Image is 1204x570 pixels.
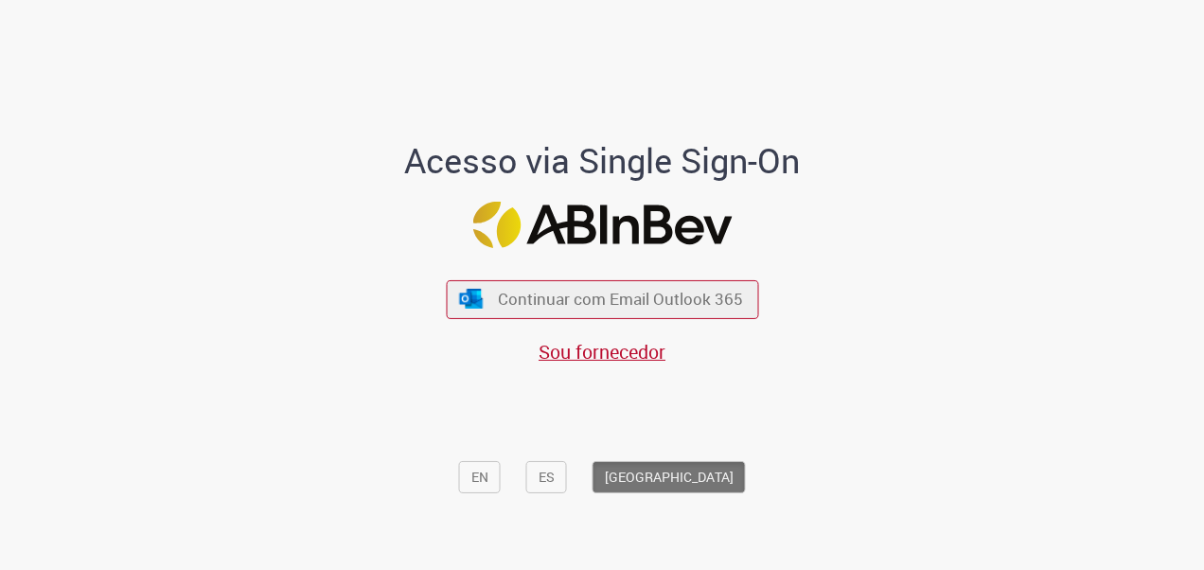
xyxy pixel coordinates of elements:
[459,461,501,493] button: EN
[498,289,743,311] span: Continuar com Email Outlook 365
[472,202,732,248] img: Logo ABInBev
[526,461,567,493] button: ES
[340,142,865,180] h1: Acesso via Single Sign-On
[539,339,665,365] a: Sou fornecedor
[446,279,758,318] button: ícone Azure/Microsoft 360 Continuar com Email Outlook 365
[458,289,485,309] img: ícone Azure/Microsoft 360
[593,461,746,493] button: [GEOGRAPHIC_DATA]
